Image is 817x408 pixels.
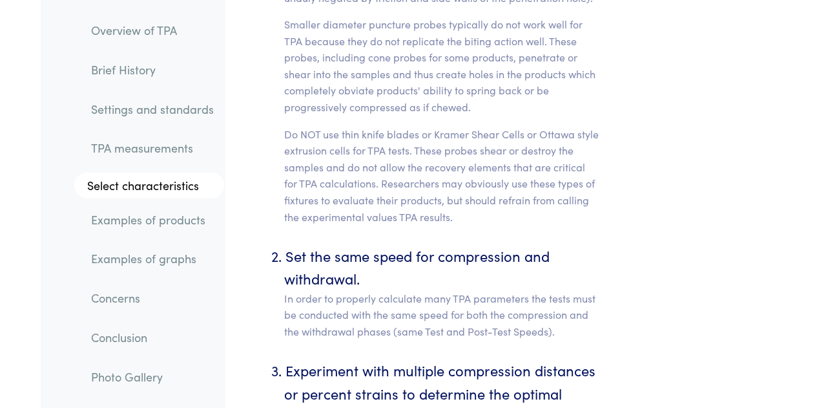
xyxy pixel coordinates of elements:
[284,290,600,340] p: In order to properly calculate many TPA parameters the tests must be conducted with the same spee...
[284,244,600,339] li: Set the same speed for compression and withdrawal.
[81,55,224,85] a: Brief History
[81,283,224,313] a: Concerns
[81,323,224,352] a: Conclusion
[81,94,224,123] a: Settings and standards
[81,133,224,163] a: TPA measurements
[81,16,224,45] a: Overview of TPA
[81,361,224,391] a: Photo Gallery
[284,16,600,116] p: Smaller diameter puncture probes typically do not work well for TPA because they do not replicate...
[81,205,224,235] a: Examples of products
[284,126,600,226] p: Do NOT use thin knife blades or Kramer Shear Cells or Ottawa style extrusion cells for TPA tests....
[81,244,224,274] a: Examples of graphs
[74,173,224,199] a: Select characteristics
